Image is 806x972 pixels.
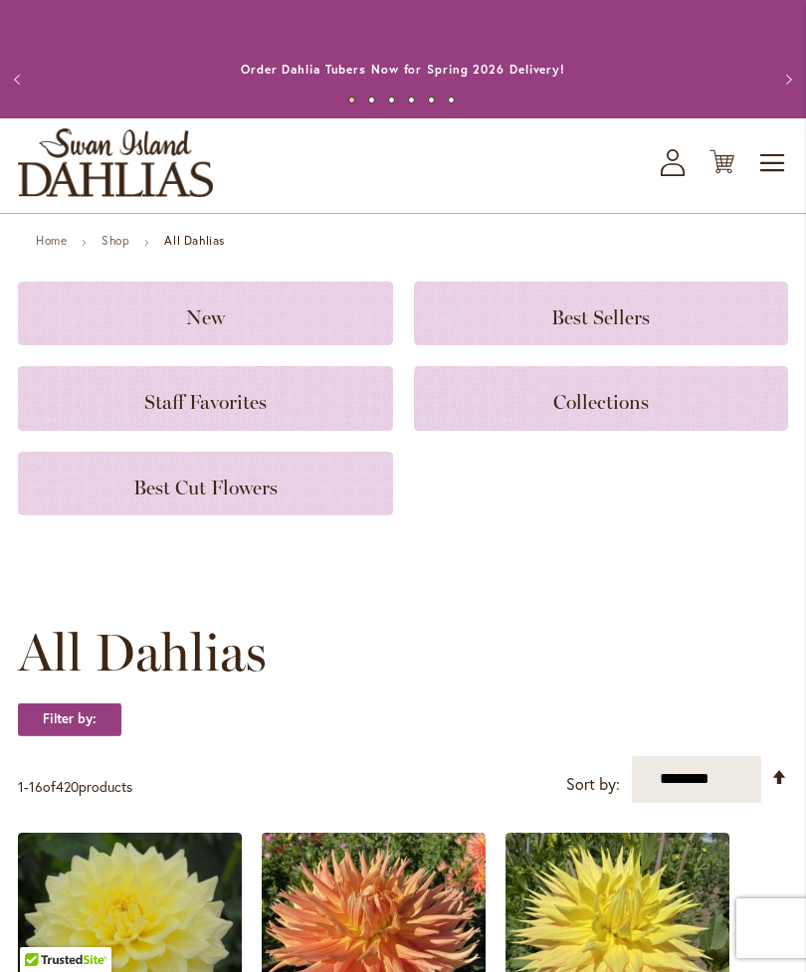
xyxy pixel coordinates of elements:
p: - of products [18,771,132,803]
span: 16 [29,777,43,796]
a: Best Sellers [414,282,789,345]
span: New [186,305,225,329]
strong: Filter by: [18,702,121,736]
span: Collections [553,390,649,414]
a: store logo [18,128,213,197]
button: 6 of 6 [448,97,455,103]
button: 5 of 6 [428,97,435,103]
a: New [18,282,393,345]
span: Best Sellers [551,305,650,329]
a: Collections [414,366,789,430]
label: Sort by: [566,766,620,803]
span: All Dahlias [18,623,267,682]
button: Next [766,60,806,99]
a: Staff Favorites [18,366,393,430]
span: 420 [56,777,79,796]
span: Best Cut Flowers [133,476,278,499]
button: 4 of 6 [408,97,415,103]
a: Home [36,233,67,248]
button: 3 of 6 [388,97,395,103]
a: Best Cut Flowers [18,452,393,515]
a: Order Dahlia Tubers Now for Spring 2026 Delivery! [241,62,565,77]
strong: All Dahlias [164,233,225,248]
a: Shop [101,233,129,248]
button: 1 of 6 [348,97,355,103]
iframe: Launch Accessibility Center [15,901,71,957]
button: 2 of 6 [368,97,375,103]
span: Staff Favorites [144,390,267,414]
span: 1 [18,777,24,796]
